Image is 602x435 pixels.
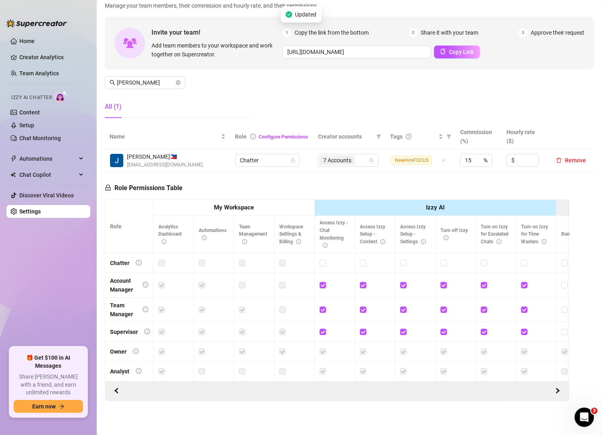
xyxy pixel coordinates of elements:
[144,329,150,334] span: info-circle
[19,51,84,64] a: Creator Analytics
[55,91,68,102] img: AI Chatter
[496,239,501,244] span: info-circle
[110,154,123,167] img: John Jacob Caneja
[110,327,138,336] div: Supervisor
[296,239,301,244] span: info-circle
[19,70,59,77] a: Team Analytics
[445,130,453,143] span: filter
[390,132,403,141] span: Tags
[110,385,123,398] button: Scroll Forward
[449,49,474,55] span: Copy Link
[369,158,374,163] span: team
[127,152,203,161] span: [PERSON_NAME] 🇵🇭
[320,155,355,165] span: 7 Accounts
[400,224,426,245] span: Access Izzy Setup - Settings
[143,282,148,288] span: info-circle
[14,373,83,397] span: Share [PERSON_NAME] with a friend, and earn unlimited rewards
[409,28,418,37] span: 2
[105,1,594,10] span: Manage your team members, their commission and hourly rate, and their permissions.
[110,301,136,319] div: Team Manager
[376,134,381,139] span: filter
[199,228,226,241] span: Automations
[286,11,292,18] span: check-circle
[136,260,141,265] span: info-circle
[11,94,52,101] span: Izzy AI Chatter
[561,231,580,237] span: Bank
[556,157,562,163] span: delete
[32,403,56,410] span: Earn now
[133,348,139,354] span: info-circle
[19,135,61,141] a: Chat Monitoring
[105,124,230,149] th: Name
[110,367,129,376] div: Analyst
[323,156,351,165] span: 7 Accounts
[110,259,129,267] div: Chatter
[143,307,148,312] span: info-circle
[291,158,295,163] span: lock
[19,168,77,181] span: Chat Copilot
[105,183,183,193] h5: Role Permissions Table
[162,239,166,244] span: info-circle
[110,132,219,141] span: Name
[214,204,254,211] strong: My Workspace
[114,388,119,394] span: left
[6,19,67,27] img: logo-BBDzfeDw.svg
[259,134,308,140] a: Configure Permissions
[10,155,17,162] span: thunderbolt
[360,224,385,245] span: Access Izzy Setup - Content
[446,134,451,139] span: filter
[440,228,468,241] span: Turn off Izzy
[440,49,446,54] span: copy
[542,239,546,244] span: info-circle
[502,124,548,149] th: Hourly rate ($)
[551,385,564,398] button: Scroll Backward
[136,368,141,374] span: info-circle
[19,122,34,128] a: Setup
[105,200,154,253] th: Role
[295,28,369,37] span: Copy the link from the bottom
[380,239,385,244] span: info-circle
[481,224,509,245] span: Turn on Izzy for Escalated Chats
[202,235,207,240] span: info-circle
[59,404,64,409] span: arrow-right
[531,28,584,37] span: Approve their request
[19,208,41,215] a: Settings
[521,224,548,245] span: Turn on Izzy for Time Wasters
[14,354,83,370] span: 🎁 Get $100 in AI Messages
[19,152,77,165] span: Automations
[434,46,480,58] button: Copy Link
[242,239,247,244] span: info-circle
[110,276,136,294] div: Account Manager
[318,132,373,141] span: Creator accounts
[392,156,432,165] span: NewHireFOCUS
[421,239,426,244] span: info-circle
[519,28,527,37] span: 3
[250,134,256,139] span: info-circle
[235,133,247,140] span: Role
[323,243,328,248] span: info-circle
[127,161,203,169] span: [EMAIL_ADDRESS][DOMAIN_NAME]
[176,80,181,85] button: close-circle
[110,347,127,356] div: Owner
[575,408,594,427] iframe: Intercom live chat
[152,41,279,59] span: Add team members to your workspace and work together on Supercreator.
[406,134,411,139] span: question-circle
[19,109,40,116] a: Content
[117,78,174,87] input: Search members
[455,124,502,149] th: Commission (%)
[553,155,589,165] button: Remove
[19,192,74,199] a: Discover Viral Videos
[444,235,448,240] span: info-circle
[14,400,83,413] button: Earn nowarrow-right
[158,224,182,245] span: Analytics Dashboard
[282,28,291,37] span: 1
[19,38,35,44] a: Home
[239,224,267,245] span: Team Management
[295,10,317,19] span: Updated
[320,220,348,249] span: Access Izzy - Chat Monitoring
[105,102,122,112] div: All (1)
[555,388,560,394] span: right
[565,157,586,164] span: Remove
[426,204,444,211] strong: Izzy AI
[152,27,282,37] span: Invite your team!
